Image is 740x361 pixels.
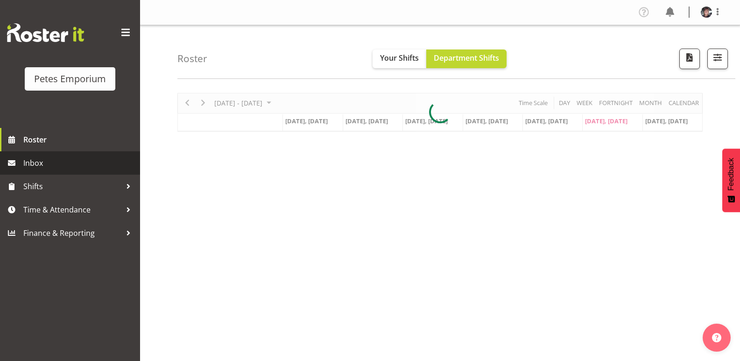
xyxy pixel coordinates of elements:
span: Your Shifts [380,53,419,63]
span: Time & Attendance [23,203,121,217]
span: Inbox [23,156,135,170]
button: Download a PDF of the roster according to the set date range. [679,49,700,69]
span: Shifts [23,179,121,193]
button: Feedback - Show survey [722,149,740,212]
button: Filter Shifts [707,49,728,69]
h4: Roster [177,53,207,64]
img: help-xxl-2.png [712,333,721,342]
span: Feedback [727,158,735,191]
span: Roster [23,133,135,147]
div: Petes Emporium [34,72,106,86]
button: Your Shifts [373,50,426,68]
img: michelle-whaleb4506e5af45ffd00a26cc2b6420a9100.png [701,7,712,18]
span: Finance & Reporting [23,226,121,240]
span: Department Shifts [434,53,499,63]
img: Rosterit website logo [7,23,84,42]
button: Department Shifts [426,50,507,68]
